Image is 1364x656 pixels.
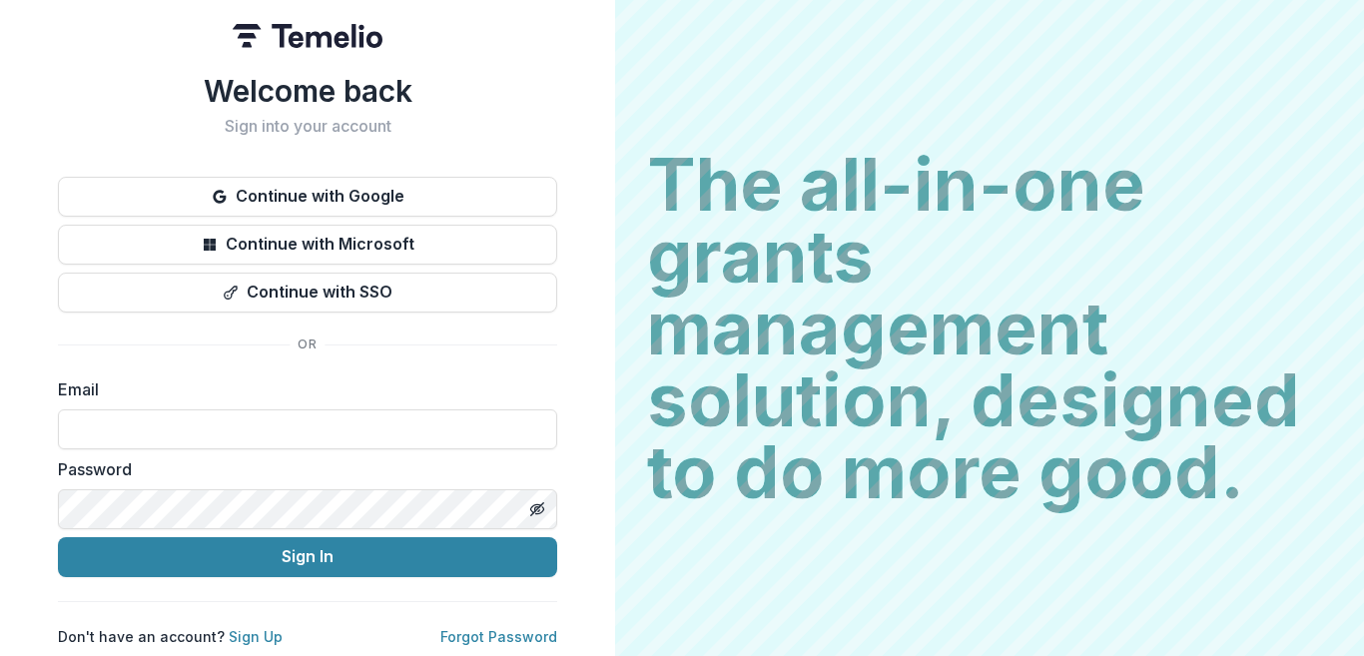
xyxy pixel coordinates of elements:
button: Continue with Google [58,177,557,217]
h1: Welcome back [58,73,557,109]
button: Toggle password visibility [521,493,553,525]
button: Continue with Microsoft [58,225,557,265]
a: Forgot Password [440,628,557,645]
button: Continue with SSO [58,273,557,313]
a: Sign Up [229,628,283,645]
p: Don't have an account? [58,626,283,647]
label: Email [58,377,545,401]
h2: Sign into your account [58,117,557,136]
button: Sign In [58,537,557,577]
img: Temelio [233,24,382,48]
label: Password [58,457,545,481]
